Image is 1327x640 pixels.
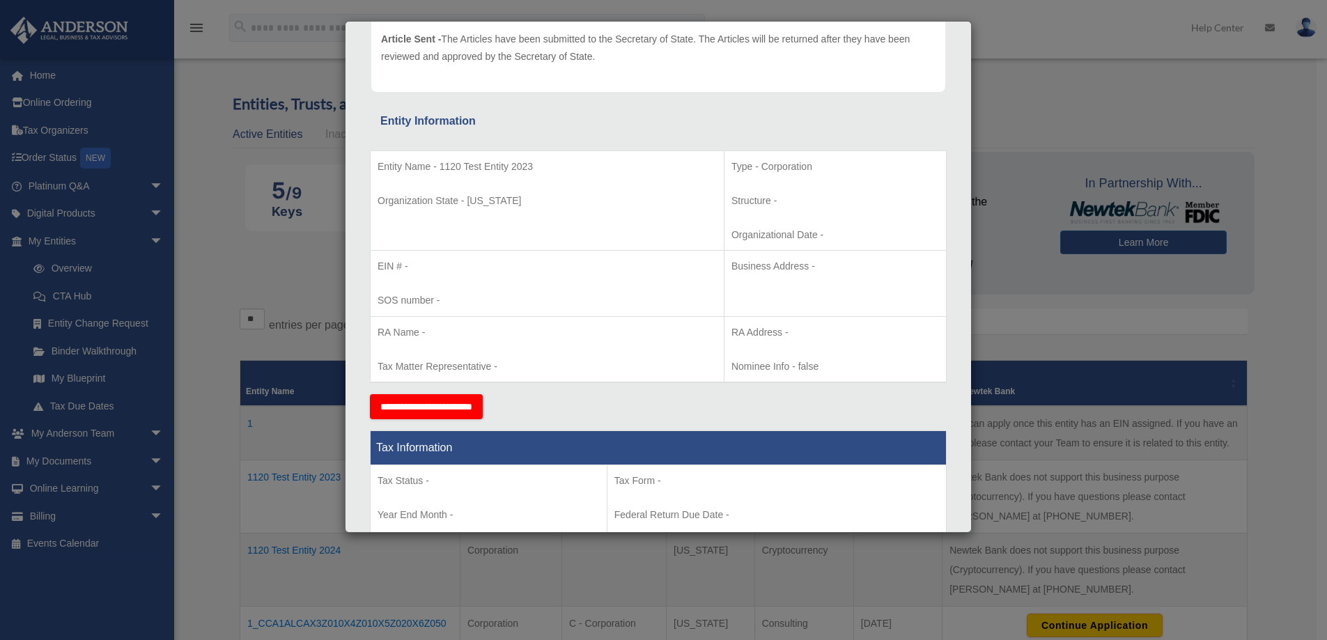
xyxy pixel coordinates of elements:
[378,472,600,490] p: Tax Status -
[378,192,717,210] p: Organization State - [US_STATE]
[614,472,939,490] p: Tax Form -
[731,192,939,210] p: Structure -
[731,358,939,375] p: Nominee Info - false
[378,258,717,275] p: EIN # -
[378,292,717,309] p: SOS number -
[380,111,936,131] div: Entity Information
[378,324,717,341] p: RA Name -
[378,506,600,524] p: Year End Month -
[371,465,607,568] td: Tax Period Type -
[378,158,717,175] p: Entity Name - 1120 Test Entity 2023
[371,431,947,465] th: Tax Information
[381,31,936,65] p: The Articles have been submitted to the Secretary of State. The Articles will be returned after t...
[731,158,939,175] p: Type - Corporation
[614,506,939,524] p: Federal Return Due Date -
[731,324,939,341] p: RA Address -
[731,258,939,275] p: Business Address -
[731,226,939,244] p: Organizational Date -
[381,33,441,45] span: Article Sent -
[378,358,717,375] p: Tax Matter Representative -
